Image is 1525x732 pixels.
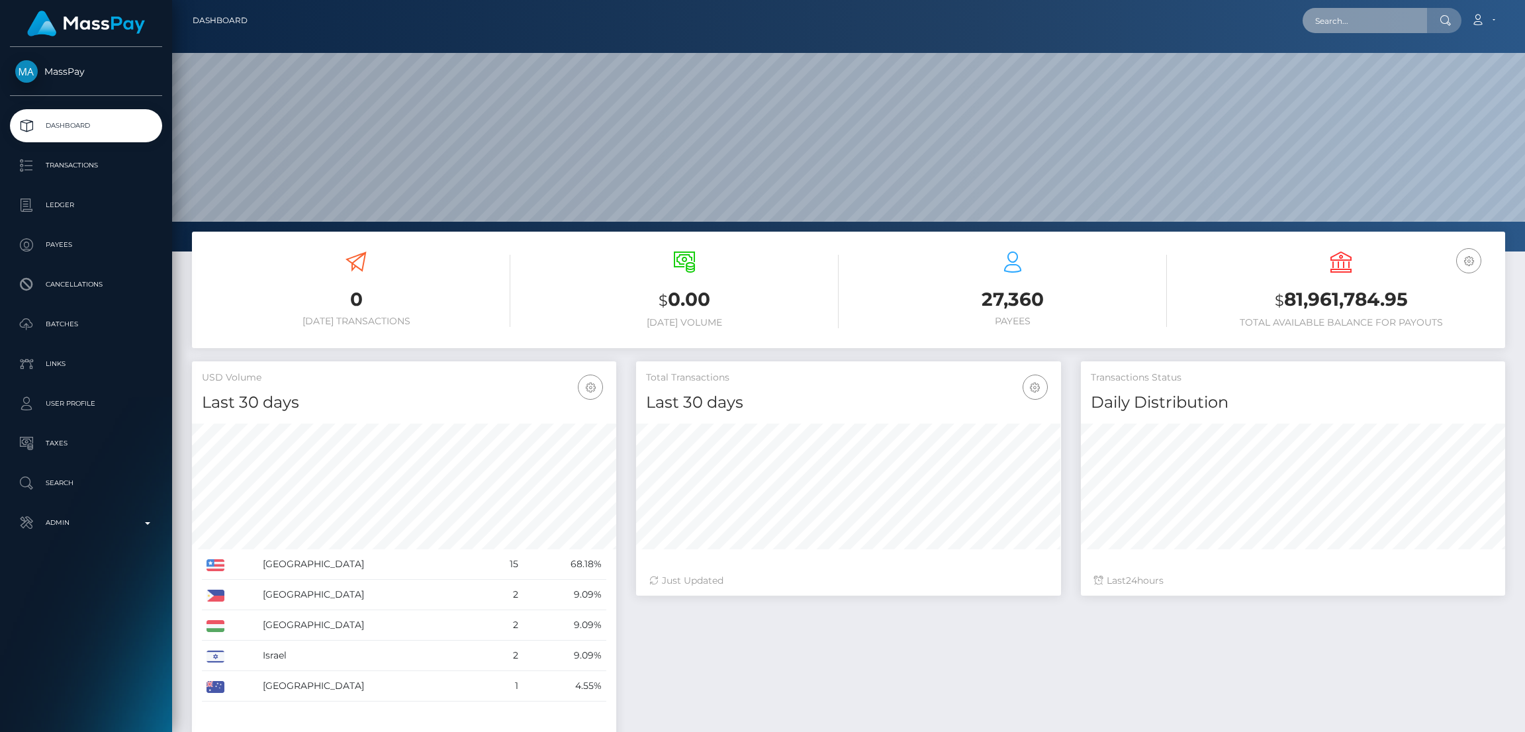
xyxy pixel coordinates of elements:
[15,275,157,295] p: Cancellations
[646,371,1050,385] h5: Total Transactions
[1094,574,1492,588] div: Last hours
[1303,8,1427,33] input: Search...
[1091,391,1495,414] h4: Daily Distribution
[10,149,162,182] a: Transactions
[530,287,839,314] h3: 0.00
[1187,317,1495,328] h6: Total Available Balance for Payouts
[15,394,157,414] p: User Profile
[15,354,157,374] p: Links
[10,467,162,500] a: Search
[530,317,839,328] h6: [DATE] Volume
[10,506,162,539] a: Admin
[15,473,157,493] p: Search
[523,671,606,702] td: 4.55%
[486,671,524,702] td: 1
[15,60,38,83] img: MassPay
[15,314,157,334] p: Batches
[207,559,224,571] img: US.png
[15,156,157,175] p: Transactions
[523,549,606,580] td: 68.18%
[523,580,606,610] td: 9.09%
[10,109,162,142] a: Dashboard
[15,434,157,453] p: Taxes
[646,391,1050,414] h4: Last 30 days
[523,641,606,671] td: 9.09%
[258,549,486,580] td: [GEOGRAPHIC_DATA]
[1275,291,1284,310] small: $
[15,116,157,136] p: Dashboard
[10,427,162,460] a: Taxes
[1187,287,1495,314] h3: 81,961,784.95
[258,641,486,671] td: Israel
[486,580,524,610] td: 2
[1091,371,1495,385] h5: Transactions Status
[10,308,162,341] a: Batches
[10,66,162,77] span: MassPay
[10,189,162,222] a: Ledger
[10,387,162,420] a: User Profile
[10,268,162,301] a: Cancellations
[15,235,157,255] p: Payees
[858,287,1167,312] h3: 27,360
[202,391,606,414] h4: Last 30 days
[15,195,157,215] p: Ledger
[202,371,606,385] h5: USD Volume
[486,641,524,671] td: 2
[858,316,1167,327] h6: Payees
[202,316,510,327] h6: [DATE] Transactions
[523,610,606,641] td: 9.09%
[207,651,224,663] img: IL.png
[258,671,486,702] td: [GEOGRAPHIC_DATA]
[486,549,524,580] td: 15
[659,291,668,310] small: $
[27,11,145,36] img: MassPay Logo
[486,610,524,641] td: 2
[207,620,224,632] img: HU.png
[193,7,248,34] a: Dashboard
[1126,574,1137,586] span: 24
[10,228,162,261] a: Payees
[15,513,157,533] p: Admin
[258,580,486,610] td: [GEOGRAPHIC_DATA]
[202,287,510,312] h3: 0
[207,590,224,602] img: PH.png
[207,681,224,693] img: AU.png
[10,347,162,381] a: Links
[649,574,1047,588] div: Just Updated
[258,610,486,641] td: [GEOGRAPHIC_DATA]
